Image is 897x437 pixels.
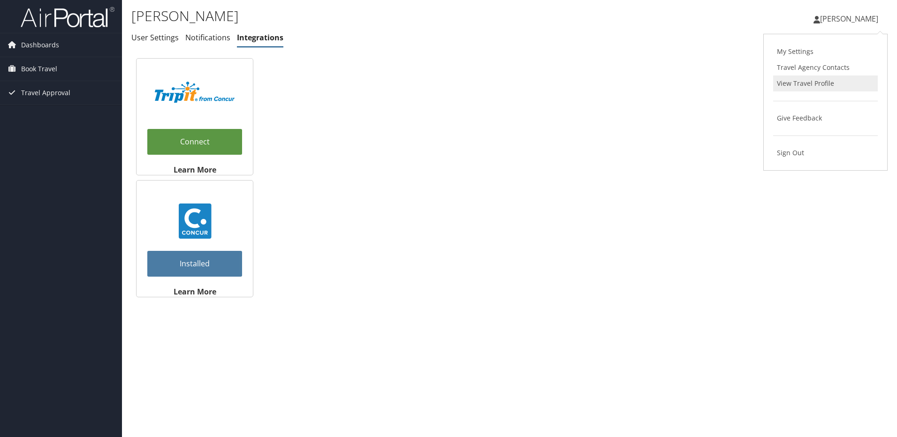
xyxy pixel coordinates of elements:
[21,33,59,57] span: Dashboards
[773,75,878,91] a: View Travel Profile
[21,81,70,105] span: Travel Approval
[773,44,878,60] a: My Settings
[131,32,179,43] a: User Settings
[21,6,114,28] img: airportal-logo.png
[21,57,57,81] span: Book Travel
[147,129,242,155] a: Connect
[131,6,636,26] h1: [PERSON_NAME]
[813,5,888,33] a: [PERSON_NAME]
[237,32,283,43] a: Integrations
[174,165,216,175] strong: Learn More
[773,110,878,126] a: Give Feedback
[773,145,878,161] a: Sign Out
[155,82,235,103] img: TripIt_Logo_Color_SOHP.png
[185,32,230,43] a: Notifications
[147,251,242,277] a: Installed
[820,14,878,24] span: [PERSON_NAME]
[773,60,878,75] a: Travel Agency Contacts
[177,203,213,239] img: concur_23.png
[174,286,216,297] strong: Learn More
